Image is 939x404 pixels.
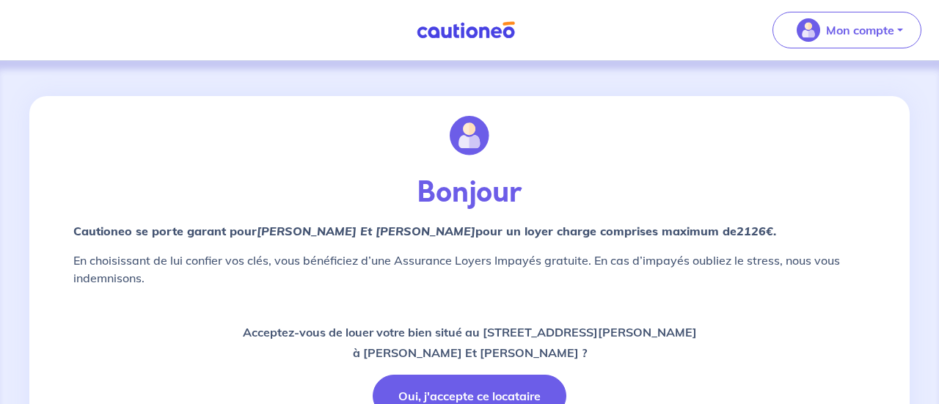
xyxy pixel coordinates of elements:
p: Acceptez-vous de louer votre bien situé au [STREET_ADDRESS][PERSON_NAME] à [PERSON_NAME] Et [PERS... [243,322,697,363]
img: illu_account.svg [450,116,489,155]
img: illu_account_valid_menu.svg [797,18,820,42]
img: Cautioneo [411,21,521,40]
p: Bonjour [73,175,866,210]
p: En choisissant de lui confier vos clés, vous bénéficiez d’une Assurance Loyers Impayés gratuite. ... [73,251,866,287]
button: illu_account_valid_menu.svgMon compte [772,12,921,48]
p: Mon compte [826,21,894,39]
em: [PERSON_NAME] Et [PERSON_NAME] [257,224,475,238]
em: 2126€ [737,224,773,238]
strong: Cautioneo se porte garant pour pour un loyer charge comprises maximum de . [73,224,776,238]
